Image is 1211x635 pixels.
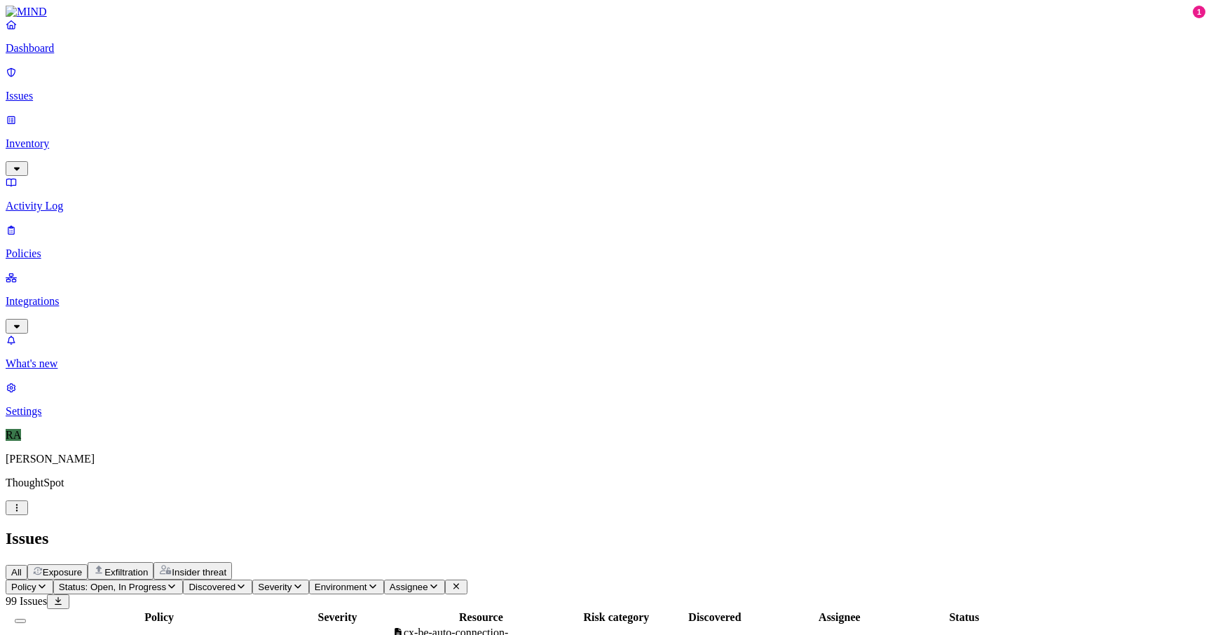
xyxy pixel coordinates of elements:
a: Issues [6,66,1205,102]
div: Status [912,611,1016,624]
a: Activity Log [6,176,1205,212]
span: 99 Issues [6,595,47,607]
a: Integrations [6,271,1205,332]
a: Policies [6,224,1205,260]
span: Severity [258,582,292,592]
a: MIND [6,6,1205,18]
div: 1 [1193,6,1205,18]
span: Environment [315,582,367,592]
p: ThoughtSpot [6,477,1205,489]
p: Issues [6,90,1205,102]
span: Insider threat [172,567,226,578]
span: Exposure [43,567,82,578]
p: What's new [6,357,1205,370]
div: Severity [285,611,389,624]
a: Settings [6,381,1205,418]
p: Activity Log [6,200,1205,212]
span: RA [6,429,21,441]
a: Dashboard [6,18,1205,55]
a: What's new [6,334,1205,370]
div: Risk category [573,611,660,624]
span: Status: Open, In Progress [59,582,166,592]
span: All [11,567,22,578]
div: Discovered [663,611,767,624]
div: Assignee [769,611,909,624]
img: MIND [6,6,47,18]
h2: Issues [6,529,1205,548]
p: Settings [6,405,1205,418]
span: Exfiltration [104,567,148,578]
div: Resource [392,611,570,624]
span: Assignee [390,582,428,592]
p: Policies [6,247,1205,260]
span: Discovered [189,582,235,592]
a: Inventory [6,114,1205,174]
p: [PERSON_NAME] [6,453,1205,465]
div: Policy [36,611,282,624]
p: Dashboard [6,42,1205,55]
span: Policy [11,582,36,592]
p: Integrations [6,295,1205,308]
button: Select all [15,619,26,623]
p: Inventory [6,137,1205,150]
